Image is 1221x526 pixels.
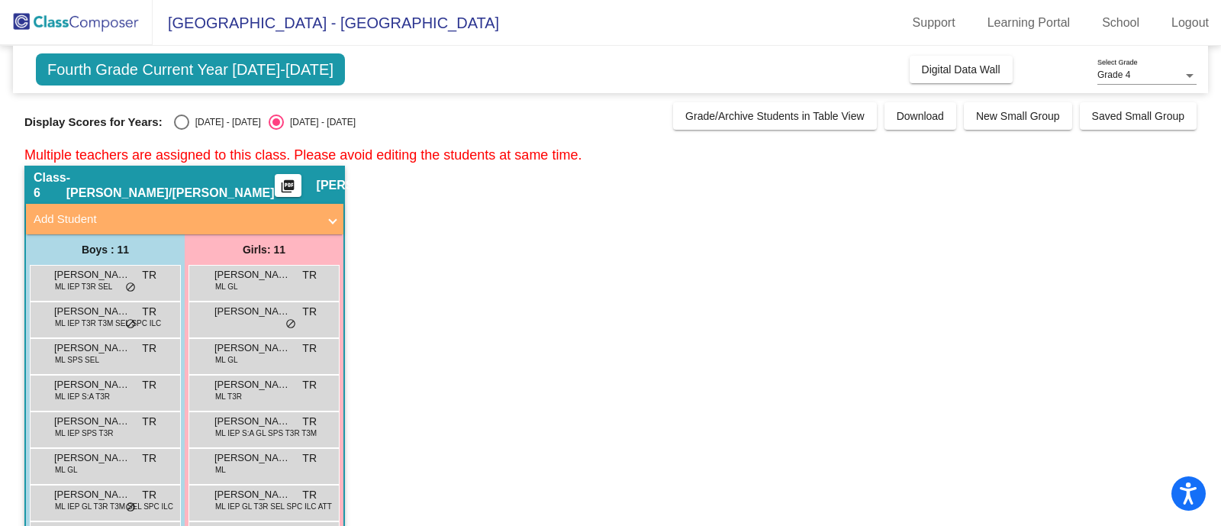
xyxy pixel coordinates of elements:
mat-icon: picture_as_pdf [279,179,297,200]
span: [GEOGRAPHIC_DATA] - [GEOGRAPHIC_DATA] [153,11,499,35]
span: TR [142,267,156,283]
div: Boys : 11 [26,234,185,265]
span: TR [302,267,317,283]
a: Learning Portal [975,11,1083,35]
span: [PERSON_NAME] [54,377,130,392]
span: Display Scores for Years: [24,115,163,129]
span: [PERSON_NAME] [54,450,130,466]
span: New Small Group [976,110,1060,122]
span: [PERSON_NAME] [214,267,291,282]
button: Digital Data Wall [910,56,1013,83]
button: Download [884,102,956,130]
span: TR [302,414,317,430]
mat-panel-title: Add Student [34,211,317,228]
button: Grade/Archive Students in Table View [673,102,877,130]
span: ML T3R [215,391,242,402]
span: do_not_disturb_alt [285,318,296,331]
span: TR [302,450,317,466]
span: ML IEP S:A GL SPS T3R T3M [215,428,317,439]
span: [PERSON_NAME] [214,414,291,429]
button: Saved Small Group [1080,102,1197,130]
span: Saved Small Group [1092,110,1184,122]
span: TR [302,304,317,320]
span: ML IEP S:A T3R [55,391,110,402]
span: do_not_disturb_alt [125,502,136,514]
span: ML IEP GL T3R T3M SEL SPC ILC [55,501,173,512]
button: Print Students Details [275,174,301,197]
span: TR [142,304,156,320]
span: Grade/Archive Students in Table View [685,110,865,122]
span: TR [142,487,156,503]
span: ML IEP SPS T3R [55,428,114,439]
span: Digital Data Wall [922,63,1000,76]
a: Logout [1159,11,1221,35]
span: ML GL [215,281,238,292]
span: ML SPS SEL [55,354,99,366]
span: [PERSON_NAME] [317,178,419,193]
span: do_not_disturb_alt [125,318,136,331]
div: [DATE] - [DATE] [284,115,356,129]
span: [PERSON_NAME] [PERSON_NAME] [214,377,291,392]
mat-expansion-panel-header: Add Student [26,204,343,234]
span: ML IEP T3R SEL [55,281,112,292]
span: [PERSON_NAME] [214,487,291,502]
a: Support [900,11,968,35]
span: ML [215,464,226,476]
span: TR [142,414,156,430]
span: [PERSON_NAME] Diego-[PERSON_NAME] [214,340,291,356]
span: [PERSON_NAME] [54,487,130,502]
span: [PERSON_NAME] [214,450,291,466]
span: - [PERSON_NAME]/[PERSON_NAME] [66,170,275,201]
span: Fourth Grade Current Year [DATE]-[DATE] [36,53,345,86]
span: [PERSON_NAME] [54,267,130,282]
span: [PERSON_NAME] [54,414,130,429]
span: TR [142,377,156,393]
button: New Small Group [964,102,1072,130]
a: School [1090,11,1152,35]
span: Grade 4 [1097,69,1130,80]
span: Class 6 [34,170,66,201]
span: TR [302,340,317,357]
span: TR [302,377,317,393]
span: ML IEP GL T3R SEL SPC ILC ATT [215,501,332,512]
span: [PERSON_NAME] [54,304,130,319]
div: Girls: 11 [185,234,343,265]
span: Multiple teachers are assigned to this class. Please avoid editing the students at same time. [24,147,582,163]
span: [PERSON_NAME] [54,340,130,356]
span: TR [142,340,156,357]
span: Download [897,110,944,122]
div: [DATE] - [DATE] [189,115,261,129]
span: ML GL [55,464,78,476]
span: do_not_disturb_alt [125,282,136,294]
span: TR [142,450,156,466]
span: [PERSON_NAME] [214,304,291,319]
span: ML IEP T3R T3M SEL SPC ILC [55,318,161,329]
span: ML GL [215,354,238,366]
mat-radio-group: Select an option [174,115,356,130]
span: TR [302,487,317,503]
